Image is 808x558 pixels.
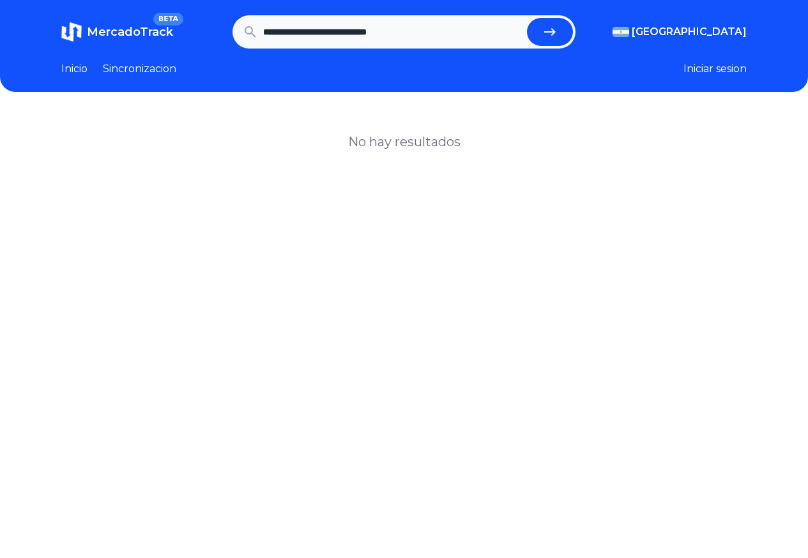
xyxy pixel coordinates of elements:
[683,61,747,77] button: Iniciar sesion
[61,22,82,42] img: MercadoTrack
[613,24,747,40] button: [GEOGRAPHIC_DATA]
[61,61,88,77] a: Inicio
[87,25,173,39] span: MercadoTrack
[348,133,461,151] h1: No hay resultados
[153,13,183,26] span: BETA
[613,27,629,37] img: Argentina
[61,22,173,42] a: MercadoTrackBETA
[103,61,176,77] a: Sincronizacion
[632,24,747,40] span: [GEOGRAPHIC_DATA]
